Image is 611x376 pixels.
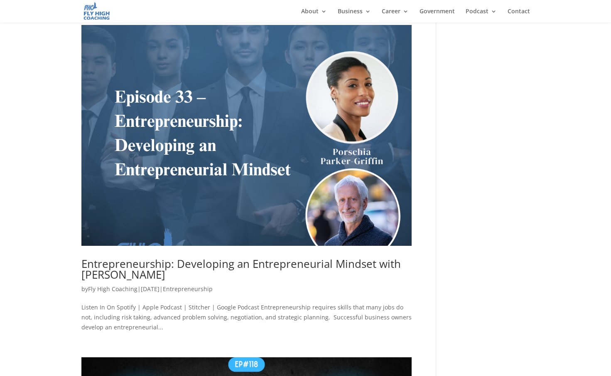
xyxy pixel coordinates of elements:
img: Fly High Coaching [83,2,110,20]
a: Podcast [466,8,497,22]
img: Entrepreneurship: Developing an Entrepreneurial Mindset with David Shriner-Cahn [81,25,412,245]
article: Listen In On Spotify | Apple Podcast | Stitcher | Google Podcast Entrepreneurship requires skills... [81,25,412,332]
a: Entrepreneurship [163,285,213,293]
a: Government [420,8,455,22]
a: Business [338,8,371,22]
a: About [301,8,327,22]
a: Fly High Coaching [88,285,137,293]
a: Contact [508,8,530,22]
a: Entrepreneurship: Developing an Entrepreneurial Mindset with [PERSON_NAME] [81,256,401,282]
a: Career [382,8,409,22]
span: [DATE] [141,285,159,293]
p: by | | [81,284,412,300]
